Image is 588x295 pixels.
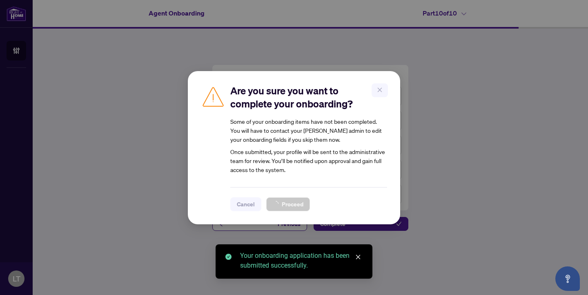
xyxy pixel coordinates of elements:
button: Cancel [230,197,261,211]
button: Proceed [266,197,310,211]
a: Close [354,253,363,261]
div: Some of your onboarding items have not been completed. You will have to contact your [PERSON_NAME... [230,117,387,144]
img: Caution Icon [201,84,225,109]
button: Open asap [555,266,580,291]
span: check-circle [225,254,232,260]
div: Your onboarding application has been submitted successfully. [240,251,363,270]
h2: Are you sure you want to complete your onboarding? [230,84,387,110]
article: Once submitted, your profile will be sent to the administrative team for review. You’ll be notifi... [230,117,387,174]
span: close [355,254,361,260]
